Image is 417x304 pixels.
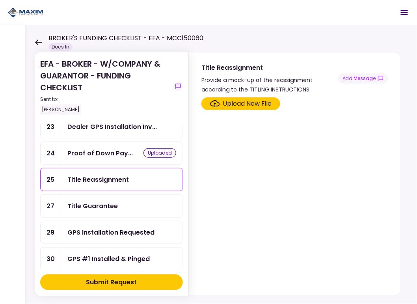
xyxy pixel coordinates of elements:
a: 23Dealer GPS Installation Invoice [40,115,183,138]
div: Sent to: [40,96,170,103]
div: 25 [41,168,61,191]
div: Title Reassignment [67,175,129,185]
div: Upload New File [223,99,272,108]
button: show-messages [173,82,183,91]
div: 30 [41,248,61,270]
a: 25Title Reassignment [40,168,183,191]
div: GPS #1 Installed & Pinged [67,254,150,264]
a: 29GPS Installation Requested [40,221,183,244]
div: 27 [41,195,61,217]
div: Dealer GPS Installation Invoice [67,122,157,132]
button: show-messages [338,73,388,84]
button: Open menu [395,3,414,22]
div: Provide a mock-up of the reassignment according to the TITLING INSTRUCTIONS. [201,75,338,94]
div: 29 [41,221,61,244]
a: 27Title Guarantee [40,194,183,218]
div: Proof of Down Payment 1 [67,148,133,158]
div: EFA - BROKER - W/COMPANY & GUARANTOR - FUNDING CHECKLIST [40,58,170,115]
img: Partner icon [8,7,43,19]
div: [PERSON_NAME] [40,104,81,115]
div: GPS Installation Requested [67,228,155,237]
div: Title Guarantee [67,201,118,211]
div: Title ReassignmentProvide a mock-up of the reassignment according to the TITLING INSTRUCTIONS.sho... [188,52,401,296]
div: 24 [41,142,61,164]
a: 24Proof of Down Payment 1uploaded [40,142,183,165]
div: Title Reassignment [201,63,338,73]
div: Submit Request [86,278,137,287]
button: Submit Request [40,274,183,290]
div: Docs In [48,43,73,51]
a: 30GPS #1 Installed & Pinged [40,247,183,270]
div: uploaded [143,148,176,158]
div: 23 [41,116,61,138]
span: Click here to upload the required document [201,97,280,110]
h1: BROKER'S FUNDING CHECKLIST - EFA - MCC150060 [48,34,203,43]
